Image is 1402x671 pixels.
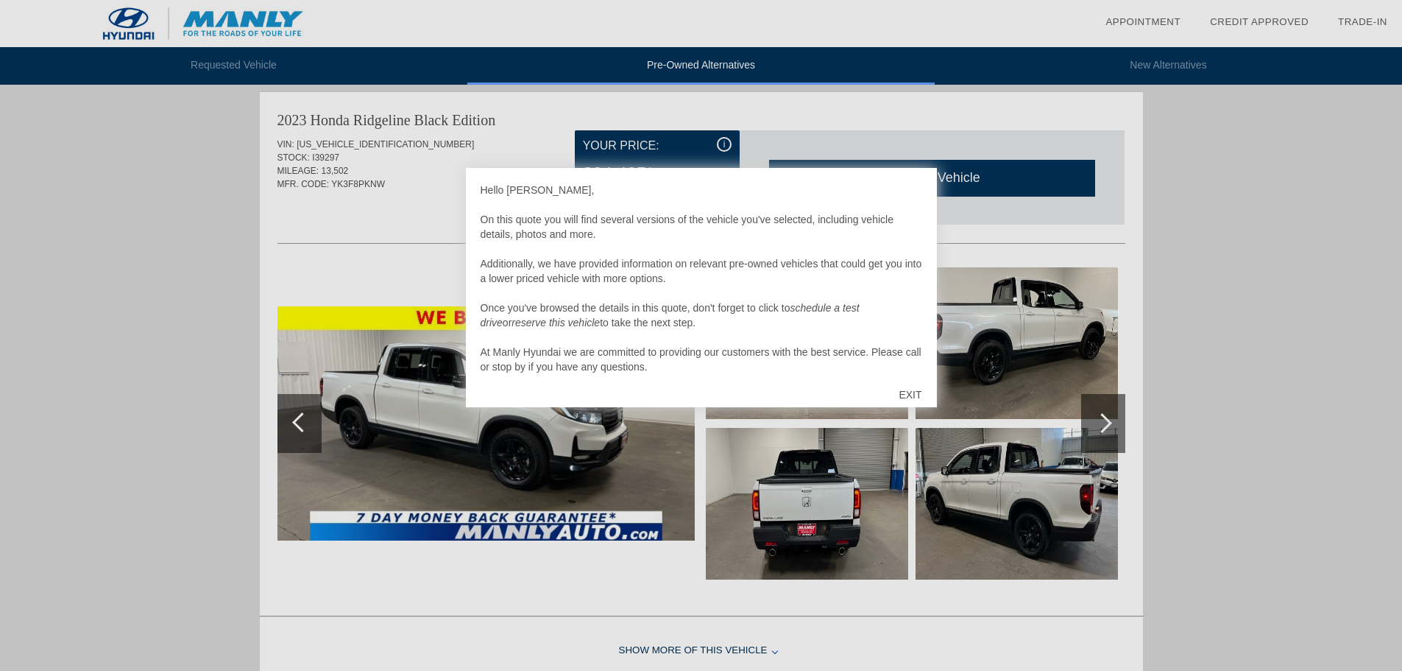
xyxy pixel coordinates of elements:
[481,302,860,329] em: schedule a test drive
[481,183,922,374] div: Hello [PERSON_NAME], On this quote you will find several versions of the vehicle you've selected,...
[1105,16,1180,27] a: Appointment
[511,317,600,329] em: reserve this vehicle
[884,373,936,417] div: EXIT
[1338,16,1387,27] a: Trade-In
[1210,16,1309,27] a: Credit Approved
